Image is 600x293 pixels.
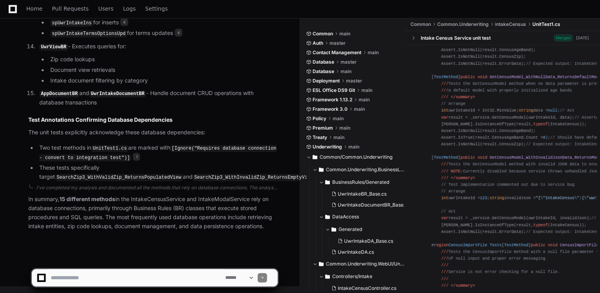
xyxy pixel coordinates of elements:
[333,115,344,122] span: main
[533,223,548,227] span: typeof
[480,196,487,200] span: 123
[331,225,336,234] svg: Directory
[52,6,88,11] span: Pull Requests
[346,78,362,84] span: master
[434,156,458,160] span: TestMethod
[441,95,448,99] span: ///
[50,30,127,37] code: spUwrIntakeTermsOptionsUpd
[313,125,333,131] span: Premium
[313,49,361,56] span: Contact Management
[441,176,448,180] span: ///
[434,75,458,79] span: TestMethod
[28,128,278,137] p: The unit tests explicitly acknowledge these database dependencies:
[576,35,589,41] div: [DATE]
[441,249,448,254] span: ///
[532,21,560,27] span: UnitTest1.cs
[326,167,405,173] span: Common.Underwriting.BusinessLogic
[477,75,487,79] span: void
[39,42,278,51] p: - Executes queries for:
[313,115,326,122] span: Policy
[123,6,136,11] span: Logs
[441,88,572,93] span: a default model with properly initialized age bands
[48,76,278,85] li: Intake document filtering by category
[91,145,128,152] code: UnitTest1.cs
[340,59,357,65] span: master
[55,174,183,181] code: SearchZip3_WithValidZip_ReturnsPopulatedView
[313,31,333,37] span: Common
[59,196,115,202] strong: 15 different methods
[328,247,406,258] button: UwrIntakeDA.cs
[28,195,278,231] p: In summary, in the IntakeCensusService and IntakeModalService rely on database connections, prima...
[26,6,42,11] span: Home
[335,236,406,247] button: UwrIntakeDA_Base.cs
[441,162,448,167] span: ///
[313,106,348,112] span: Framework 3.0
[325,223,411,236] button: Generated
[490,196,504,200] span: string
[554,34,573,42] span: Merged
[548,108,558,113] span: null
[37,143,278,162] li: Two test methods in are marked with
[504,243,528,247] span: TestMethod
[313,59,334,65] span: Database
[531,243,545,247] span: public
[313,163,405,176] button: Common.Underwriting.BusinessLogic
[332,214,359,220] span: DataAccess
[441,182,574,187] span: // Test implementation commented out due to service bug
[98,6,114,11] span: Users
[320,154,392,160] span: Common/Common.Underwriting
[495,21,526,27] span: intakeCensus
[37,163,278,181] li: These tests specifically target and
[344,238,393,244] span: UwrIntakeDA_Base.cs
[361,87,372,93] span: main
[39,145,276,161] code: [Ignore("Requires database connection - convert to integration test")]
[451,176,475,180] span: </summary>
[175,29,182,37] span: 4
[332,179,389,185] span: BusinessRules/Generated
[313,68,334,75] span: Database
[39,44,68,51] code: UwrViewBR
[437,21,489,27] span: Common.Underwriting
[313,87,355,93] span: ESL Office DS9 Git
[28,116,278,124] h2: Test Annotations Confirming Database Dependencies
[354,106,365,112] span: main
[441,108,448,113] span: int
[48,66,278,75] li: Document view retrievals
[421,35,491,41] div: Intake Census Service unit test
[340,68,352,75] span: main
[313,97,352,103] span: Framework 1.13.2
[325,212,330,222] svg: Directory
[359,97,370,103] span: main
[319,165,324,174] svg: Directory
[328,200,410,211] button: UwrIntakeDocumentBR_Base.cs
[48,18,278,27] li: for inserts
[338,202,410,208] span: UwrIntakeDocumentBR_Base.cs
[460,156,475,160] span: public
[133,153,140,161] span: 1
[193,174,315,181] code: SearchZip3_WithInvalidZip_ReturnsEmptyView
[441,115,448,120] span: var
[39,90,79,97] code: AppDocumentBR
[441,81,448,86] span: ///
[339,31,350,37] span: main
[441,102,466,106] span: // Arrange
[560,108,574,113] span: // Act
[50,20,93,27] code: spUwrIntakeIns
[338,249,374,255] span: UwrIntakeDA.cs
[48,55,278,64] li: Zip code lookups
[410,21,431,27] span: Common
[325,178,330,187] svg: Directory
[338,191,387,197] span: UwrIntakeBR_Base.cs
[441,189,466,194] span: // Arrange
[451,95,475,99] span: </summary>
[333,134,344,141] span: main
[533,122,548,126] span: typeof
[451,169,463,174] span: NOTE:
[441,169,448,174] span: ///
[313,134,327,141] span: Treaty
[441,216,448,221] span: var
[48,29,278,38] li: for terms updates
[441,196,448,200] span: int
[368,49,379,56] span: main
[328,189,410,200] button: UwrIntakeBR_Base.cs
